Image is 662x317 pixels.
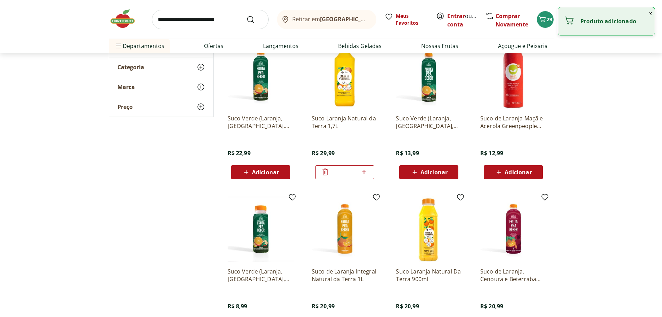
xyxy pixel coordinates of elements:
span: R$ 8,99 [228,302,247,310]
span: Adicionar [505,169,532,175]
img: Suco de Laranja, Cenoura e Beterraba Natural da Terra 1L [480,196,546,262]
button: Categoria [109,57,213,77]
button: Adicionar [399,165,458,179]
button: Preço [109,97,213,117]
a: Suco de Laranja, Cenoura e Beterraba Natural da Terra 1L [480,268,546,283]
button: Marca [109,77,213,97]
a: Meus Favoritos [385,13,428,26]
button: Fechar notificação [646,7,655,19]
span: R$ 13,99 [396,149,419,157]
span: Adicionar [252,169,279,175]
span: R$ 12,99 [480,149,503,157]
button: Menu [114,38,123,54]
span: R$ 20,99 [312,302,335,310]
a: Criar conta [447,12,485,28]
a: Suco Verde (Laranja, [GEOGRAPHIC_DATA], Couve, Maça e Gengibre) 1L [228,114,294,130]
a: Suco Verde (Laranja, [GEOGRAPHIC_DATA], Couve, Maça e Gengibre) 250ml [228,268,294,283]
button: Submit Search [246,15,263,24]
img: Suco Laranja Natural Da Terra 900ml [396,196,462,262]
a: Suco de Laranja Integral Natural da Terra 1L [312,268,378,283]
button: Adicionar [484,165,543,179]
button: Retirar em[GEOGRAPHIC_DATA]/[GEOGRAPHIC_DATA] [277,10,376,29]
span: Retirar em [292,16,369,22]
img: Suco Verde (Laranja, Hortelã, Couve, Maça e Gengibre) 500ml [396,43,462,109]
a: Suco Verde (Laranja, [GEOGRAPHIC_DATA], Couve, Maça e [GEOGRAPHIC_DATA]) 500ml [396,114,462,130]
img: Suco de Laranja Maçã e Acerola Greenpeople 500ml [480,43,546,109]
span: Adicionar [420,169,448,175]
span: R$ 29,99 [312,149,335,157]
span: Meus Favoritos [396,13,428,26]
img: Suco Verde (Laranja, Hortelã, Couve, Maça e Gengibre) 1L [228,43,294,109]
span: Preço [117,103,133,110]
a: Suco de Laranja Maçã e Acerola Greenpeople 500ml [480,114,546,130]
a: Açougue e Peixaria [498,42,548,50]
input: search [152,10,269,29]
a: Bebidas Geladas [338,42,382,50]
span: R$ 20,99 [396,302,419,310]
span: Categoria [117,64,144,71]
a: Nossas Frutas [421,42,458,50]
span: R$ 20,99 [480,302,503,310]
a: Entrar [447,12,465,20]
span: 29 [547,16,552,23]
button: Adicionar [231,165,290,179]
img: Hortifruti [109,8,144,29]
span: R$ 22,99 [228,149,251,157]
a: Comprar Novamente [496,12,528,28]
img: Suco de Laranja Integral Natural da Terra 1L [312,196,378,262]
span: Departamentos [114,38,164,54]
span: Marca [117,84,135,90]
b: [GEOGRAPHIC_DATA]/[GEOGRAPHIC_DATA] [320,15,437,23]
p: Produto adicionado [580,18,649,25]
a: Suco Laranja Natural da Terra 1,7L [312,114,378,130]
img: Suco Laranja Natural da Terra 1,7L [312,43,378,109]
span: ou [447,12,478,29]
button: Carrinho [537,11,554,28]
img: Suco Verde (Laranja, Hortelã, Couve, Maça e Gengibre) 250ml [228,196,294,262]
a: Lançamentos [263,42,299,50]
a: Ofertas [204,42,223,50]
a: Suco Laranja Natural Da Terra 900ml [396,268,462,283]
